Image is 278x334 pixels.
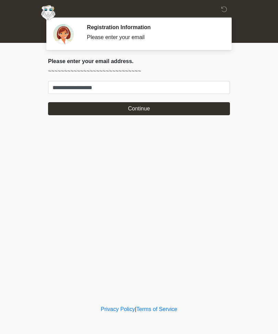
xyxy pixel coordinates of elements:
a: Terms of Service [136,306,177,312]
p: ~~~~~~~~~~~~~~~~~~~~~~~~~~~~~ [48,67,230,75]
div: Please enter your email [87,33,220,41]
a: Privacy Policy [101,306,135,312]
h2: Please enter your email address. [48,58,230,64]
a: | [135,306,136,312]
img: Agent Avatar [53,24,74,45]
button: Continue [48,102,230,115]
h2: Registration Information [87,24,220,31]
img: Aesthetically Yours Wellness Spa Logo [41,5,55,20]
